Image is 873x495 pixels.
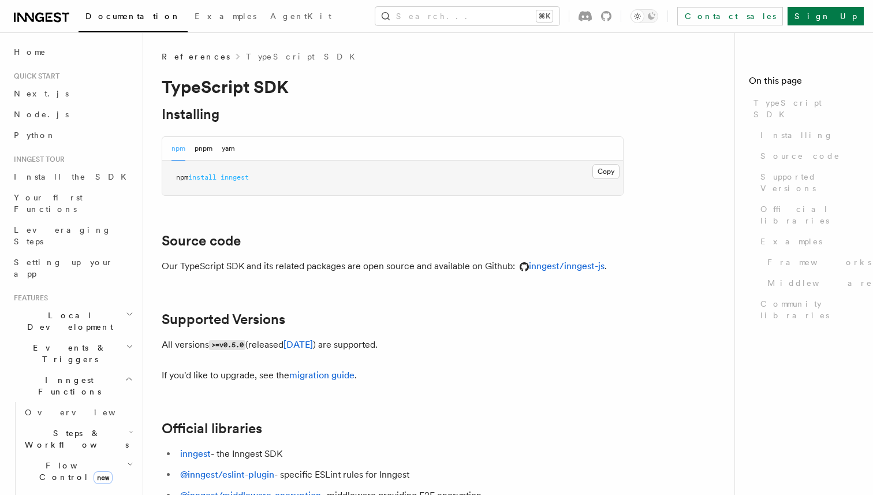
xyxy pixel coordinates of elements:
[788,7,864,25] a: Sign Up
[177,467,624,483] li: - specific ESLint rules for Inngest
[20,423,136,455] button: Steps & Workflows
[222,137,235,161] button: yarn
[9,252,136,284] a: Setting up your app
[9,155,65,164] span: Inngest tour
[9,219,136,252] a: Leveraging Steps
[14,225,111,246] span: Leveraging Steps
[763,252,859,273] a: Frameworks
[14,89,69,98] span: Next.js
[756,125,859,146] a: Installing
[270,12,331,21] span: AgentKit
[9,42,136,62] a: Home
[85,12,181,21] span: Documentation
[162,258,624,274] p: Our TypeScript SDK and its related packages are open source and available on Github: .
[180,469,274,480] a: @inngest/eslint-plugin
[94,471,113,484] span: new
[162,420,262,437] a: Official libraries
[749,92,859,125] a: TypeScript SDK
[14,131,56,140] span: Python
[195,12,256,21] span: Examples
[14,258,113,278] span: Setting up your app
[763,273,859,293] a: Middleware
[760,203,859,226] span: Official libraries
[176,173,188,181] span: npm
[221,173,249,181] span: inngest
[195,137,212,161] button: pnpm
[630,9,658,23] button: Toggle dark mode
[9,374,125,397] span: Inngest Functions
[756,146,859,166] a: Source code
[162,311,285,327] a: Supported Versions
[756,231,859,252] a: Examples
[9,370,136,402] button: Inngest Functions
[749,74,859,92] h4: On this page
[9,337,136,370] button: Events & Triggers
[246,51,362,62] a: TypeScript SDK
[9,166,136,187] a: Install the SDK
[20,455,136,487] button: Flow Controlnew
[760,171,859,194] span: Supported Versions
[760,129,833,141] span: Installing
[171,137,185,161] button: npm
[188,173,217,181] span: install
[14,193,83,214] span: Your first Functions
[20,460,127,483] span: Flow Control
[760,298,859,321] span: Community libraries
[263,3,338,31] a: AgentKit
[375,7,559,25] button: Search...⌘K
[162,76,624,97] h1: TypeScript SDK
[753,97,859,120] span: TypeScript SDK
[14,110,69,119] span: Node.js
[162,51,230,62] span: References
[756,199,859,231] a: Official libraries
[760,236,822,247] span: Examples
[14,172,133,181] span: Install the SDK
[79,3,188,32] a: Documentation
[20,402,136,423] a: Overview
[9,310,126,333] span: Local Development
[9,83,136,104] a: Next.js
[760,150,840,162] span: Source code
[767,277,872,289] span: Middleware
[20,427,129,451] span: Steps & Workflows
[9,187,136,219] a: Your first Functions
[162,367,624,384] p: If you'd like to upgrade, see the .
[162,233,241,249] a: Source code
[9,293,48,303] span: Features
[162,106,219,122] a: Installing
[9,305,136,337] button: Local Development
[677,7,783,25] a: Contact sales
[177,446,624,462] li: - the Inngest SDK
[9,104,136,125] a: Node.js
[592,164,620,179] button: Copy
[756,166,859,199] a: Supported Versions
[25,408,144,417] span: Overview
[162,337,624,353] p: All versions (released ) are supported.
[515,260,605,271] a: inngest/inngest-js
[9,125,136,146] a: Python
[14,46,46,58] span: Home
[536,10,553,22] kbd: ⌘K
[180,448,211,459] a: inngest
[289,370,355,381] a: migration guide
[209,340,245,350] code: >=v0.5.0
[767,256,871,268] span: Frameworks
[188,3,263,31] a: Examples
[9,72,59,81] span: Quick start
[283,339,313,350] a: [DATE]
[756,293,859,326] a: Community libraries
[9,342,126,365] span: Events & Triggers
